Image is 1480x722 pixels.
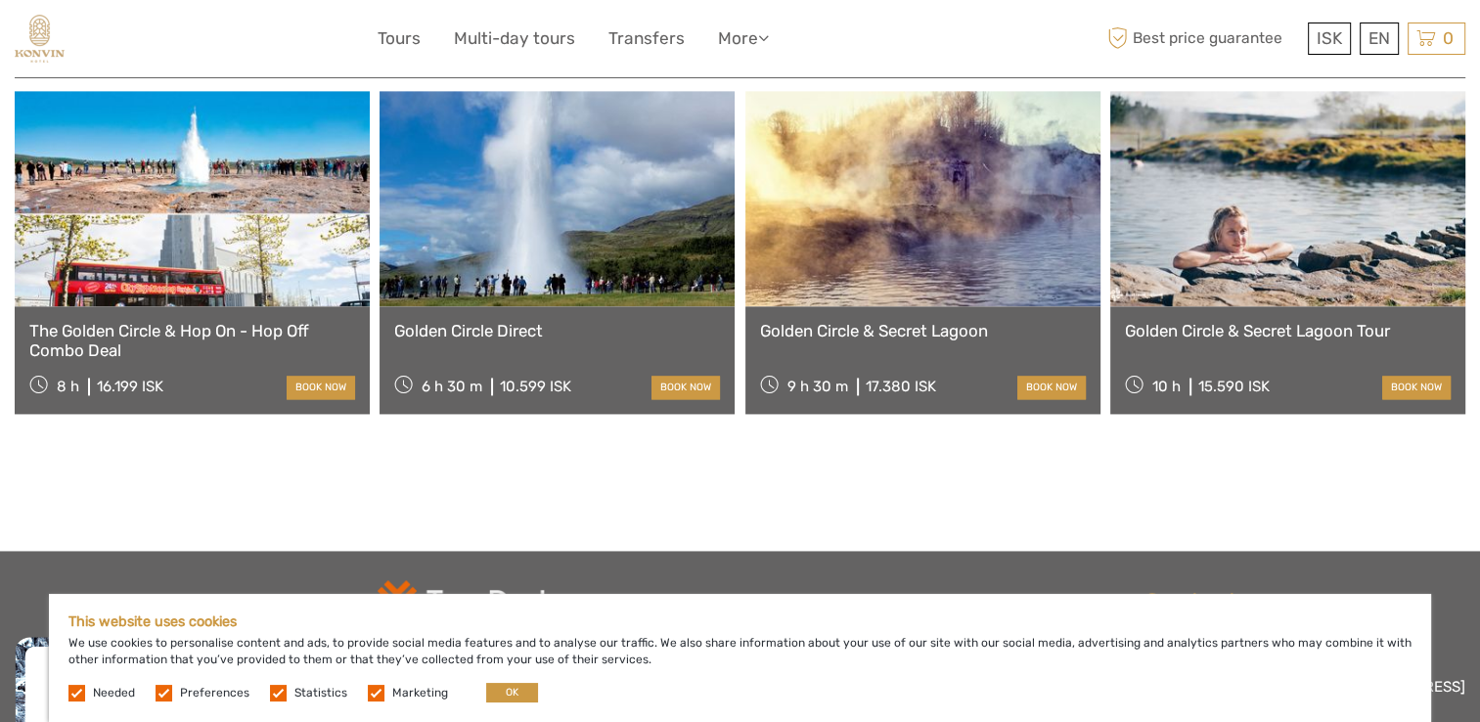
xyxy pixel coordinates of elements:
[378,24,421,53] a: Tours
[1102,23,1303,55] span: Best price guarantee
[392,685,448,701] label: Marketing
[866,378,936,395] div: 17.380 ISK
[422,378,482,395] span: 6 h 30 m
[1360,23,1399,55] div: EN
[1317,28,1342,48] span: ISK
[93,685,135,701] label: Needed
[225,30,248,54] button: Open LiveChat chat widget
[29,321,355,361] a: The Golden Circle & Hop On - Hop Off Combo Deal
[57,378,79,395] span: 8 h
[1125,321,1451,340] a: Golden Circle & Secret Lagoon Tour
[1440,28,1457,48] span: 0
[454,24,575,53] a: Multi-day tours
[718,24,769,53] a: More
[1144,588,1465,619] h2: Contact us
[378,580,555,619] img: td-logo-white.png
[294,685,347,701] label: Statistics
[15,15,65,63] img: 1903-69ff98fa-d30c-4678-8f86-70567d3a2f0b_logo_small.jpg
[1152,378,1181,395] span: 10 h
[787,378,848,395] span: 9 h 30 m
[486,683,538,702] button: OK
[180,685,249,701] label: Preferences
[287,376,355,398] a: book now
[49,594,1431,722] div: We use cookies to personalise content and ads, to provide social media features and to analyse ou...
[651,376,720,398] a: book now
[394,321,720,340] a: Golden Circle Direct
[97,378,163,395] div: 16.199 ISK
[68,613,1412,630] h5: This website uses cookies
[608,24,685,53] a: Transfers
[1198,378,1270,395] div: 15.590 ISK
[1017,376,1086,398] a: book now
[1382,376,1451,398] a: book now
[760,321,1086,340] a: Golden Circle & Secret Lagoon
[27,34,221,50] p: We're away right now. Please check back later!
[500,378,571,395] div: 10.599 ISK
